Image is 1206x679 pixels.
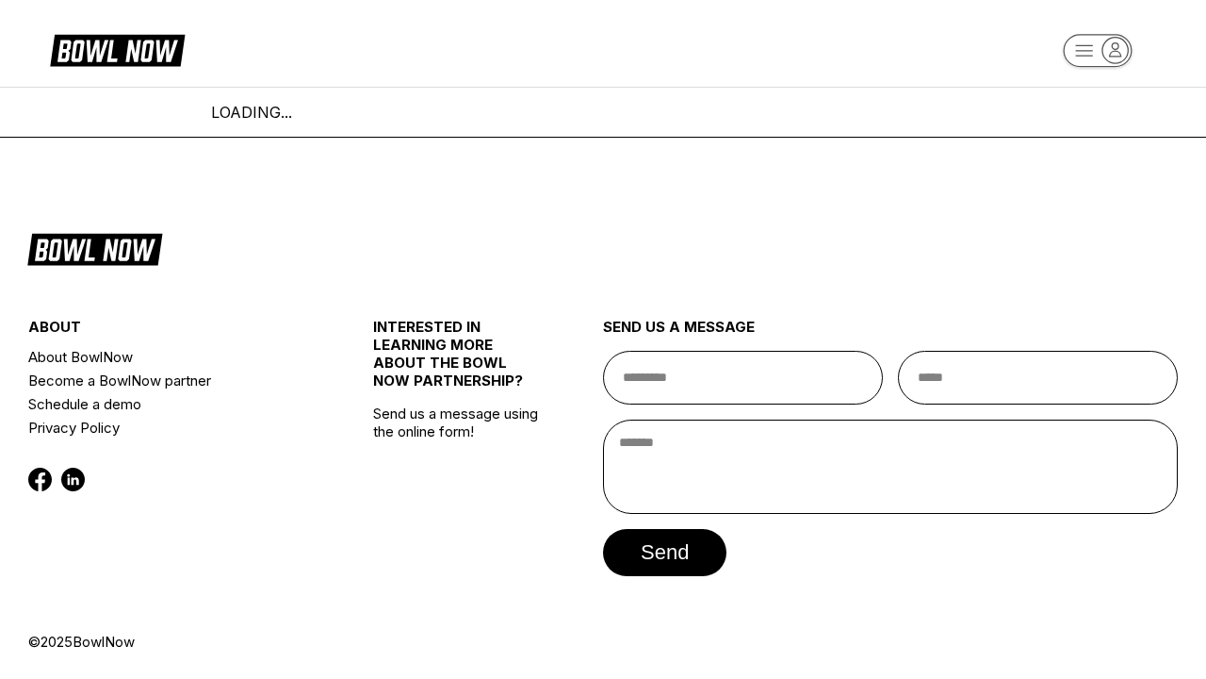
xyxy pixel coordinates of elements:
div: about [28,318,316,345]
div: send us a message [603,318,1178,351]
button: send [603,529,726,576]
div: Send us a message using the online form! [373,276,546,633]
div: INTERESTED IN LEARNING MORE ABOUT THE BOWL NOW PARTNERSHIP? [373,318,546,405]
a: Privacy Policy [28,416,316,439]
a: Become a BowlNow partner [28,369,316,392]
a: About BowlNow [28,345,316,369]
a: Schedule a demo [28,392,316,416]
div: © 2025 BowlNow [28,633,1178,651]
div: LOADING... [211,103,995,122]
